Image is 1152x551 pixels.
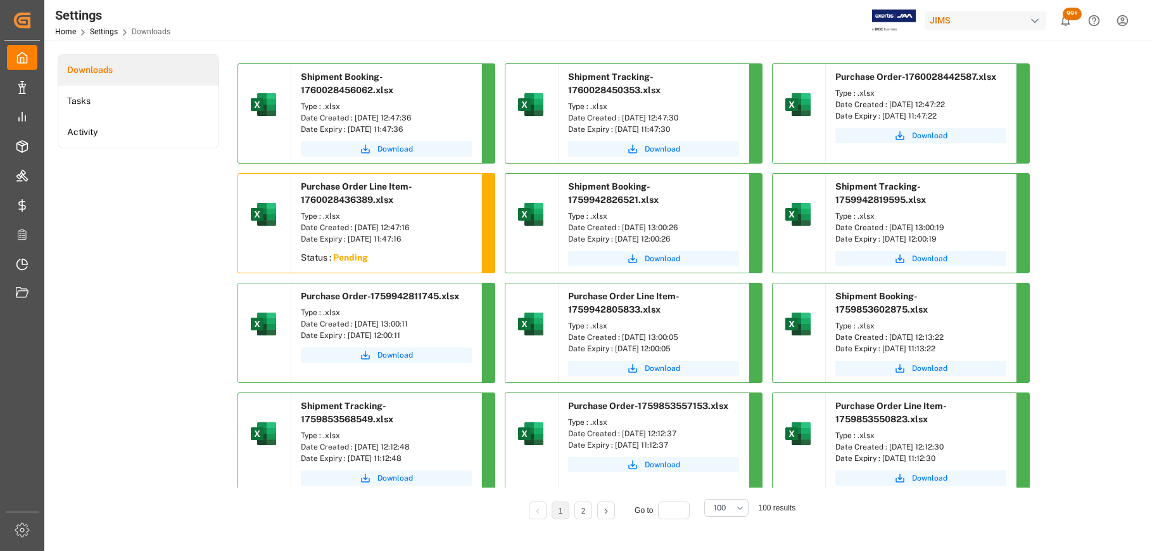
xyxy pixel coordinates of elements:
[301,101,472,112] div: Type : .xlsx
[568,222,739,233] div: Date Created : [DATE] 13:00:26
[835,211,1006,222] div: Type : .xlsx
[568,101,739,112] div: Type : .xlsx
[568,439,739,451] div: Date Expiry : [DATE] 11:12:37
[835,99,1006,110] div: Date Created : [DATE] 12:47:22
[559,507,563,515] a: 1
[58,86,218,117] a: Tasks
[568,291,680,314] span: Purchase Order Line Item-1759942805833.xlsx
[248,89,279,120] img: microsoft-excel-2019--v1.png
[301,181,412,205] span: Purchase Order Line Item-1760028436389.xlsx
[529,502,547,519] li: Previous Page
[516,199,546,230] img: microsoft-excel-2019--v1.png
[1080,6,1108,35] button: Help Center
[835,332,1006,343] div: Date Created : [DATE] 12:13:22
[835,128,1006,143] button: Download
[377,143,413,155] span: Download
[301,124,472,135] div: Date Expiry : [DATE] 11:47:36
[783,418,813,449] img: microsoft-excel-2019--v1.png
[377,472,413,484] span: Download
[704,499,749,517] button: open menu
[301,222,472,233] div: Date Created : [DATE] 12:47:16
[568,457,739,472] button: Download
[333,252,368,263] sapn: Pending
[835,181,926,205] span: Shipment Tracking-1759942819595.xlsx
[58,55,218,86] a: Downloads
[758,503,795,512] span: 100 results
[568,211,739,222] div: Type : .xlsx
[835,110,1006,122] div: Date Expiry : [DATE] 11:47:22
[568,428,739,439] div: Date Created : [DATE] 12:12:37
[714,502,726,514] span: 100
[835,453,1006,464] div: Date Expiry : [DATE] 11:12:30
[568,251,739,266] button: Download
[55,6,170,25] div: Settings
[835,251,1006,266] button: Download
[597,502,615,519] li: Next Page
[835,343,1006,354] div: Date Expiry : [DATE] 11:13:22
[912,130,947,141] span: Download
[58,117,218,148] li: Activity
[301,401,393,424] span: Shipment Tracking-1759853568549.xlsx
[301,453,472,464] div: Date Expiry : [DATE] 11:12:48
[645,143,680,155] span: Download
[912,472,947,484] span: Download
[835,320,1006,332] div: Type : .xlsx
[581,507,586,515] a: 2
[574,502,592,519] li: 2
[835,361,1006,376] button: Download
[248,309,279,339] img: microsoft-excel-2019--v1.png
[90,27,118,36] a: Settings
[301,233,472,245] div: Date Expiry : [DATE] 11:47:16
[301,470,472,486] button: Download
[872,10,916,32] img: Exertis%20JAM%20-%20Email%20Logo.jpg_1722504956.jpg
[291,248,481,271] div: Status :
[301,307,472,318] div: Type : .xlsx
[301,211,472,222] div: Type : .xlsx
[552,502,569,519] li: 1
[645,253,680,264] span: Download
[568,320,739,332] div: Type : .xlsx
[568,361,739,376] button: Download
[645,459,680,470] span: Download
[568,343,739,354] div: Date Expiry : [DATE] 12:00:05
[925,8,1051,32] button: JIMS
[835,222,1006,233] div: Date Created : [DATE] 13:00:19
[301,330,472,341] div: Date Expiry : [DATE] 12:00:11
[835,430,1006,441] div: Type : .xlsx
[301,430,472,441] div: Type : .xlsx
[301,441,472,453] div: Date Created : [DATE] 12:12:48
[912,363,947,374] span: Download
[835,401,947,424] span: Purchase Order Line Item-1759853550823.xlsx
[301,141,472,157] button: Download
[568,141,739,157] button: Download
[55,27,76,36] a: Home
[783,89,813,120] img: microsoft-excel-2019--v1.png
[835,470,1006,486] button: Download
[301,112,472,124] div: Date Created : [DATE] 12:47:36
[377,349,413,361] span: Download
[516,89,546,120] img: microsoft-excel-2019--v1.png
[645,363,680,374] span: Download
[925,11,1046,30] div: JIMS
[783,199,813,230] img: microsoft-excel-2019--v1.png
[835,88,1006,99] div: Type : .xlsx
[568,401,728,411] span: Purchase Order-1759853557153.xlsx
[301,72,393,95] span: Shipment Booking-1760028456062.xlsx
[301,318,472,330] div: Date Created : [DATE] 13:00:11
[301,347,472,363] button: Download
[568,72,661,95] span: Shipment Tracking-1760028450353.xlsx
[568,332,739,343] div: Date Created : [DATE] 13:00:05
[516,309,546,339] img: microsoft-excel-2019--v1.png
[568,181,659,205] span: Shipment Booking-1759942826521.xlsx
[568,233,739,245] div: Date Expiry : [DATE] 12:00:26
